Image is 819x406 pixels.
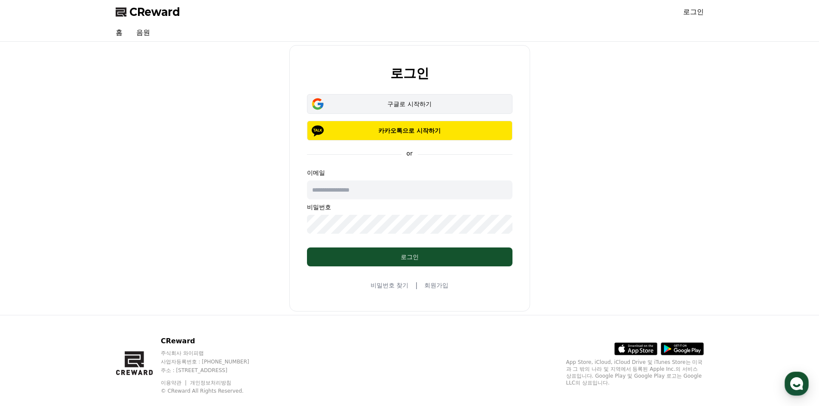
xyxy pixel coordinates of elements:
[401,149,417,158] p: or
[161,388,266,394] p: © CReward All Rights Reserved.
[57,272,111,294] a: 대화
[129,5,180,19] span: CReward
[307,247,512,266] button: 로그인
[319,126,500,135] p: 카카오톡으로 시작하기
[129,24,157,41] a: 음원
[116,5,180,19] a: CReward
[683,7,704,17] a: 로그인
[307,168,512,177] p: 이메일
[161,380,188,386] a: 이용약관
[371,281,408,290] a: 비밀번호 찾기
[161,367,266,374] p: 주소 : [STREET_ADDRESS]
[133,285,143,292] span: 설정
[424,281,448,290] a: 회원가입
[390,66,429,80] h2: 로그인
[27,285,32,292] span: 홈
[161,358,266,365] p: 사업자등록번호 : [PHONE_NUMBER]
[111,272,165,294] a: 설정
[415,280,417,290] span: |
[566,359,704,386] p: App Store, iCloud, iCloud Drive 및 iTunes Store는 미국과 그 밖의 나라 및 지역에서 등록된 Apple Inc.의 서비스 상표입니다. Goo...
[307,121,512,140] button: 카카오톡으로 시작하기
[324,253,495,261] div: 로그인
[319,100,500,108] div: 구글로 시작하기
[161,350,266,357] p: 주식회사 와이피랩
[161,336,266,346] p: CReward
[109,24,129,41] a: 홈
[190,380,231,386] a: 개인정보처리방침
[307,94,512,114] button: 구글로 시작하기
[3,272,57,294] a: 홈
[307,203,512,211] p: 비밀번호
[79,286,89,293] span: 대화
